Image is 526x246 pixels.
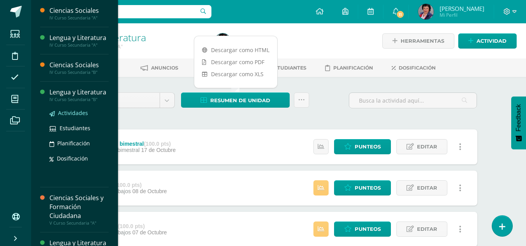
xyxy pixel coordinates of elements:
[396,10,405,19] span: 11
[49,88,109,102] a: Lengua y LiteraturaIV Curso Secundaria "B"
[89,182,167,188] div: Cuaderno
[440,5,484,12] span: [PERSON_NAME]
[418,4,434,19] img: ebab5680bdde8a5a2c0e517c7f91eff8.png
[260,62,306,74] a: Estudiantes
[36,5,211,18] input: Busca un usuario...
[89,141,176,147] div: Evaluación bimestral
[49,70,109,75] div: IV Curso Secundaria "B"
[49,220,109,226] div: V Curso Secundaria "A"
[141,147,176,153] span: 17 de Octubre
[458,33,517,49] a: Actividad
[194,68,277,80] a: Descargar como XLS
[81,93,174,108] a: Unidad 4
[49,33,109,48] a: Lengua y LiteraturaIV Curso Secundaria "A"
[49,61,109,70] div: Ciencias Sociales
[333,65,373,71] span: Planificación
[382,33,454,49] a: Herramientas
[144,141,171,147] strong: (100.0 pts)
[151,65,178,71] span: Anuncios
[49,194,109,226] a: Ciencias Sociales y Formación CiudadanaV Curso Secundaria "A"
[49,139,109,148] a: Planificación
[511,96,526,149] button: Feedback - Mostrar encuesta
[61,43,206,50] div: IV Curso Secundaria 'A'
[49,6,109,15] div: Ciencias Sociales
[334,222,391,237] a: Punteos
[355,181,381,195] span: Punteos
[49,15,109,21] div: IV Curso Secundaria "A"
[392,62,436,74] a: Dosificación
[49,97,109,102] div: IV Curso Secundaria "B"
[61,32,206,43] h1: Lengua y Literatura
[271,65,306,71] span: Estudiantes
[334,139,391,154] a: Punteos
[325,62,373,74] a: Planificación
[440,12,484,18] span: Mi Perfil
[49,124,109,133] a: Estudiantes
[355,222,381,236] span: Punteos
[194,56,277,68] a: Descargar como PDF
[89,223,167,229] div: Página 249
[132,188,167,194] span: 08 de Octubre
[60,124,90,132] span: Estudiantes
[417,181,437,195] span: Editar
[49,194,109,220] div: Ciencias Sociales y Formación Ciudadana
[115,182,142,188] strong: (100.0 pts)
[349,93,477,108] input: Busca la actividad aquí...
[49,33,109,42] div: Lengua y Literatura
[57,140,90,147] span: Planificación
[417,140,437,154] span: Editar
[49,154,109,163] a: Dosificación
[181,92,290,108] a: Resumen de unidad
[215,33,230,49] img: ebab5680bdde8a5a2c0e517c7f91eff8.png
[49,61,109,75] a: Ciencias SocialesIV Curso Secundaria "B"
[334,180,391,195] a: Punteos
[57,155,88,162] span: Dosificación
[355,140,381,154] span: Punteos
[477,34,507,48] span: Actividad
[417,222,437,236] span: Editar
[399,65,436,71] span: Dosificación
[194,44,277,56] a: Descargar como HTML
[58,109,88,117] span: Actividades
[210,93,270,108] span: Resumen de unidad
[49,88,109,97] div: Lengua y Literatura
[49,42,109,48] div: IV Curso Secundaria "A"
[515,104,522,131] span: Feedback
[401,34,444,48] span: Herramientas
[132,229,167,236] span: 07 de Octubre
[141,62,178,74] a: Anuncios
[49,6,109,21] a: Ciencias SocialesIV Curso Secundaria "A"
[86,93,154,108] span: Unidad 4
[118,223,145,229] strong: (100.0 pts)
[49,108,109,117] a: Actividades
